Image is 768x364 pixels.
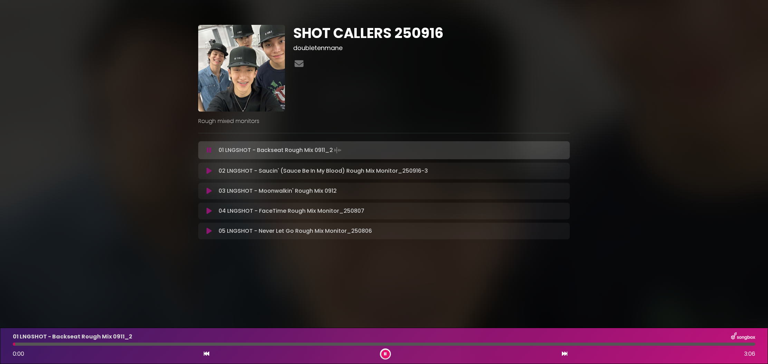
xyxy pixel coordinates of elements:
[293,44,570,52] h3: doubletenmane
[219,167,428,175] p: 02 LNGSHOT - Saucin' (Sauce Be In My Blood) Rough Mix Monitor_250916-3
[219,207,364,215] p: 04 LNGSHOT - FaceTime Rough Mix Monitor_250807
[219,145,343,155] p: 01 LNGSHOT - Backseat Rough Mix 0911_2
[333,145,343,155] img: waveform4.gif
[198,117,570,125] p: Rough mixed monitors
[219,227,372,235] p: 05 LNGSHOT - Never Let Go Rough Mix Monitor_250806
[219,187,337,195] p: 03 LNGSHOT - Moonwalkin' Rough Mix 0912
[293,25,570,41] h1: SHOT CALLERS 250916
[198,25,285,112] img: EhfZEEfJT4ehH6TTm04u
